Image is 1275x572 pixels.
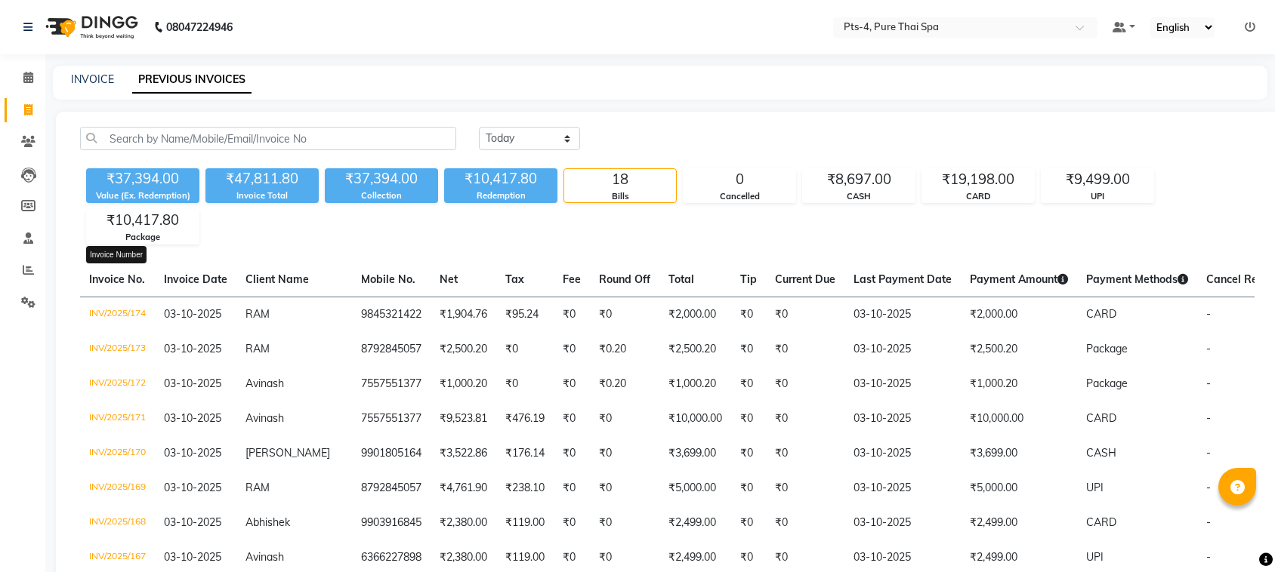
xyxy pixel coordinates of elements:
[245,411,284,425] span: Avinash
[205,189,319,202] div: Invoice Total
[590,506,659,540] td: ₹0
[1086,307,1116,321] span: CARD
[164,307,221,321] span: 03-10-2025
[431,471,496,506] td: ₹4,761.90
[1206,481,1211,494] span: -
[496,471,554,506] td: ₹238.10
[961,436,1077,471] td: ₹3,699.00
[844,401,961,436] td: 03-10-2025
[659,471,731,506] td: ₹5,000.00
[431,436,496,471] td: ₹3,522.86
[1206,307,1211,321] span: -
[1086,515,1116,529] span: CARD
[80,436,155,471] td: INV/2025/170
[164,272,227,286] span: Invoice Date
[590,471,659,506] td: ₹0
[668,272,694,286] span: Total
[39,6,142,48] img: logo
[444,189,557,202] div: Redemption
[844,367,961,401] td: 03-10-2025
[1206,411,1211,425] span: -
[659,401,731,436] td: ₹10,000.00
[431,401,496,436] td: ₹9,523.81
[325,189,438,202] div: Collection
[166,6,233,48] b: 08047224946
[164,515,221,529] span: 03-10-2025
[352,506,431,540] td: 9903916845
[554,506,590,540] td: ₹0
[86,189,199,202] div: Value (Ex. Redemption)
[766,367,844,401] td: ₹0
[245,481,270,494] span: RAM
[1086,446,1116,460] span: CASH
[87,231,199,244] div: Package
[922,190,1034,203] div: CARD
[164,342,221,355] span: 03-10-2025
[731,436,766,471] td: ₹0
[352,367,431,401] td: 7557551377
[766,401,844,436] td: ₹0
[554,401,590,436] td: ₹0
[352,401,431,436] td: 7557551377
[844,506,961,540] td: 03-10-2025
[961,471,1077,506] td: ₹5,000.00
[590,401,659,436] td: ₹0
[87,210,199,231] div: ₹10,417.80
[961,506,1077,540] td: ₹2,499.00
[496,436,554,471] td: ₹176.14
[731,367,766,401] td: ₹0
[80,297,155,332] td: INV/2025/174
[1042,169,1153,190] div: ₹9,499.00
[352,297,431,332] td: 9845321422
[766,471,844,506] td: ₹0
[431,506,496,540] td: ₹2,380.00
[1086,377,1128,390] span: Package
[1206,550,1211,564] span: -
[844,297,961,332] td: 03-10-2025
[766,332,844,367] td: ₹0
[961,367,1077,401] td: ₹1,000.20
[80,332,155,367] td: INV/2025/173
[554,332,590,367] td: ₹0
[352,332,431,367] td: 8792845057
[659,506,731,540] td: ₹2,499.00
[80,127,456,150] input: Search by Name/Mobile/Email/Invoice No
[590,297,659,332] td: ₹0
[554,297,590,332] td: ₹0
[659,332,731,367] td: ₹2,500.20
[245,272,309,286] span: Client Name
[352,436,431,471] td: 9901805164
[961,401,1077,436] td: ₹10,000.00
[554,367,590,401] td: ₹0
[844,332,961,367] td: 03-10-2025
[731,471,766,506] td: ₹0
[71,72,114,86] a: INVOICE
[731,506,766,540] td: ₹0
[659,367,731,401] td: ₹1,000.20
[205,168,319,189] div: ₹47,811.80
[1086,342,1128,355] span: Package
[766,436,844,471] td: ₹0
[505,272,524,286] span: Tax
[80,367,155,401] td: INV/2025/172
[1206,342,1211,355] span: -
[361,272,415,286] span: Mobile No.
[731,401,766,436] td: ₹0
[164,446,221,460] span: 03-10-2025
[1206,446,1211,460] span: -
[431,332,496,367] td: ₹2,500.20
[599,272,650,286] span: Round Off
[554,436,590,471] td: ₹0
[1206,515,1211,529] span: -
[766,297,844,332] td: ₹0
[1206,377,1211,390] span: -
[554,471,590,506] td: ₹0
[80,506,155,540] td: INV/2025/168
[590,332,659,367] td: ₹0.20
[86,246,147,263] div: Invoice Number
[1086,550,1104,564] span: UPI
[496,297,554,332] td: ₹95.24
[164,377,221,390] span: 03-10-2025
[132,66,252,94] a: PREVIOUS INVOICES
[961,297,1077,332] td: ₹2,000.00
